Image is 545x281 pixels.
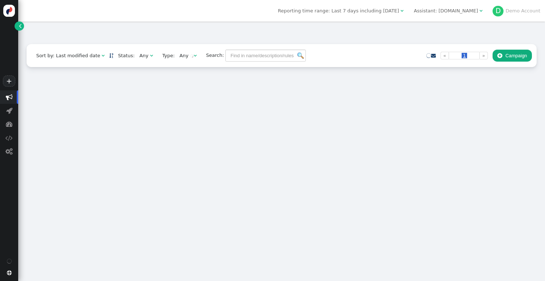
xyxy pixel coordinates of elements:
span:  [497,53,502,58]
span:  [150,53,153,58]
div: D [493,6,503,17]
span:  [400,8,403,13]
a:  [431,53,436,58]
span: Search: [201,52,224,58]
span: Status: [113,52,135,59]
img: icon_search.png [297,52,304,59]
input: Find in name/description/rules [225,50,306,62]
span:  [102,53,104,58]
a:  [15,22,24,31]
span: Reporting time range: Last 7 days including [DATE] [278,8,399,13]
span:  [7,270,12,275]
div: Any [179,52,189,59]
a: DDemo Account [493,8,540,13]
span: 1 [462,53,467,58]
a: » [479,52,488,60]
span:  [194,53,197,58]
a: « [441,52,449,60]
span:  [5,134,13,141]
span:  [479,8,482,13]
a: + [3,75,15,87]
span: Type: [158,52,175,59]
span:  [6,94,13,101]
div: Any [139,52,149,59]
span:  [6,121,13,128]
img: logo-icon.svg [3,5,15,17]
span: Sorted in descending order [109,53,113,58]
span:  [5,148,13,155]
button: Campaign [493,50,532,62]
span:  [19,22,21,30]
a:  [109,53,113,58]
span:  [6,107,12,114]
img: loading.gif [190,54,194,58]
div: Assistant: [DOMAIN_NAME] [414,7,478,15]
div: Sort by: Last modified date [36,52,100,59]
